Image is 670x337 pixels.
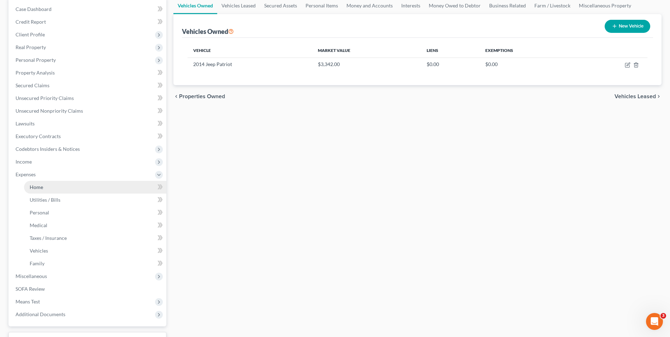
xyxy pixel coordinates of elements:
td: $0.00 [480,58,577,71]
span: Unsecured Nonpriority Claims [16,108,83,114]
i: chevron_left [173,94,179,99]
span: Home [30,184,43,190]
span: Credit Report [16,19,46,25]
button: New Vehicle [605,20,650,33]
span: SOFA Review [16,286,45,292]
div: Vehicles Owned [182,27,234,36]
span: Unsecured Priority Claims [16,95,74,101]
a: Family [24,257,166,270]
a: Unsecured Nonpriority Claims [10,105,166,117]
span: Lawsuits [16,120,35,126]
span: Real Property [16,44,46,50]
span: Secured Claims [16,82,49,88]
a: Case Dashboard [10,3,166,16]
a: Lawsuits [10,117,166,130]
th: Market Value [312,43,421,58]
a: Medical [24,219,166,232]
a: Executory Contracts [10,130,166,143]
span: Properties Owned [179,94,225,99]
span: Personal Property [16,57,56,63]
button: chevron_left Properties Owned [173,94,225,99]
span: 3 [660,313,666,319]
span: Codebtors Insiders & Notices [16,146,80,152]
span: Case Dashboard [16,6,52,12]
a: Vehicles [24,244,166,257]
span: Property Analysis [16,70,55,76]
td: 2014 Jeep Patriot [188,58,312,71]
th: Liens [421,43,480,58]
td: $0.00 [421,58,480,71]
a: Home [24,181,166,194]
a: Credit Report [10,16,166,28]
th: Vehicle [188,43,312,58]
a: Taxes / Insurance [24,232,166,244]
a: Property Analysis [10,66,166,79]
span: Personal [30,209,49,215]
span: Utilities / Bills [30,197,60,203]
span: Taxes / Insurance [30,235,67,241]
a: Utilities / Bills [24,194,166,206]
td: $3,342.00 [312,58,421,71]
span: Miscellaneous [16,273,47,279]
span: Vehicles Leased [615,94,656,99]
th: Exemptions [480,43,577,58]
span: Vehicles [30,248,48,254]
iframe: Intercom live chat [646,313,663,330]
span: Income [16,159,32,165]
span: Executory Contracts [16,133,61,139]
span: Medical [30,222,47,228]
i: chevron_right [656,94,662,99]
a: SOFA Review [10,283,166,295]
button: Vehicles Leased chevron_right [615,94,662,99]
a: Unsecured Priority Claims [10,92,166,105]
a: Secured Claims [10,79,166,92]
span: Additional Documents [16,311,65,317]
a: Personal [24,206,166,219]
span: Expenses [16,171,36,177]
span: Means Test [16,298,40,305]
span: Client Profile [16,31,45,37]
span: Family [30,260,45,266]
